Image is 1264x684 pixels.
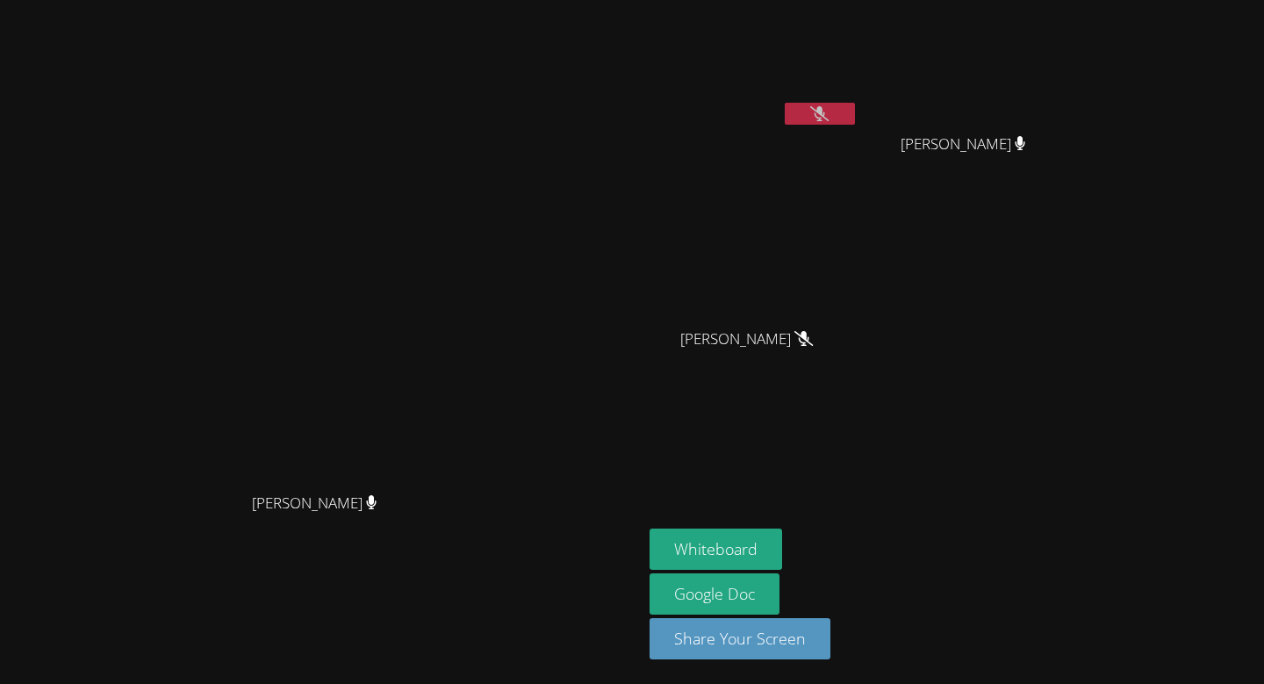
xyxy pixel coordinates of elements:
[680,327,813,352] span: [PERSON_NAME]
[650,618,830,659] button: Share Your Screen
[252,491,377,516] span: [PERSON_NAME]
[650,529,782,570] button: Whiteboard
[901,132,1026,157] span: [PERSON_NAME]
[650,573,779,615] a: Google Doc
